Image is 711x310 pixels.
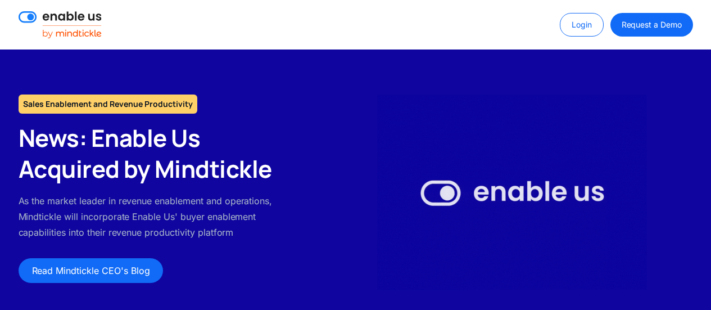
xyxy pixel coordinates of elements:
[610,13,693,37] a: Request a Demo
[19,95,197,114] h1: Sales Enablement and Revenue Productivity
[560,13,604,37] a: Login
[377,95,647,290] img: Enable Us by Mindtickle
[19,123,287,184] h2: News: Enable Us Acquired by Mindtickle
[19,193,287,240] p: As the market leader in revenue enablement and operations, Mindtickle will incorporate Enable Us'...
[19,258,164,283] a: Read Mindtickle CEO's Blog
